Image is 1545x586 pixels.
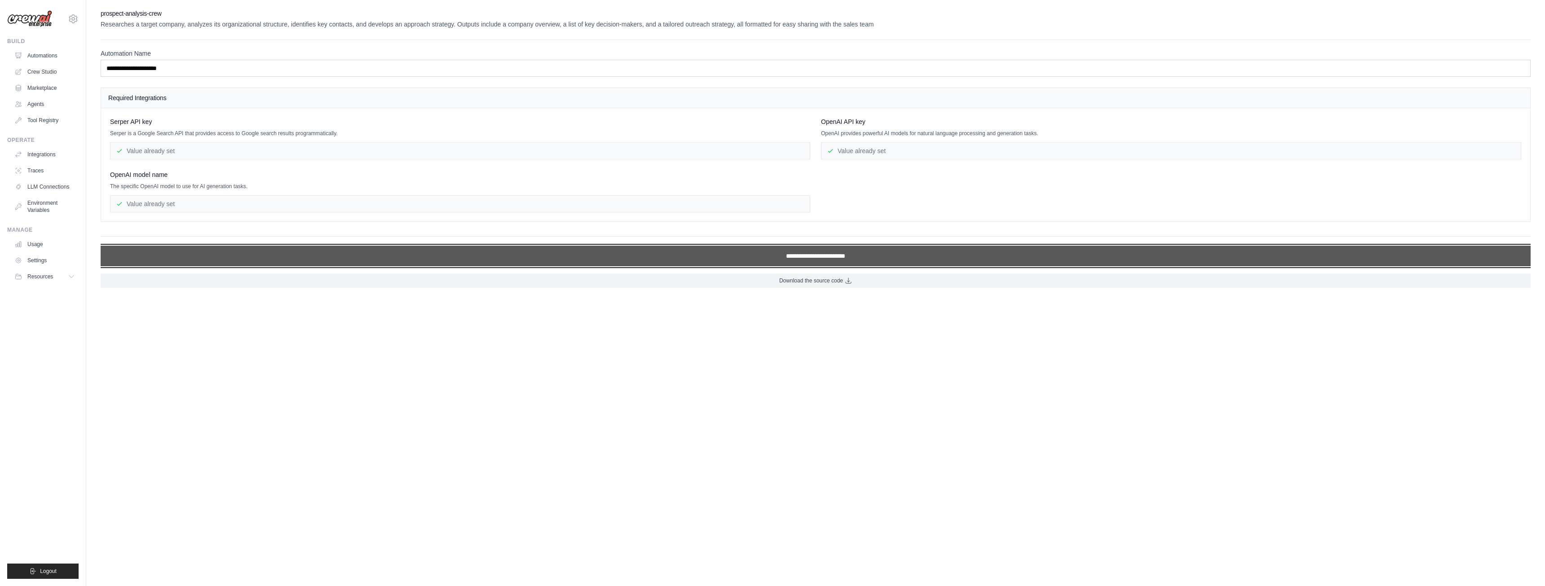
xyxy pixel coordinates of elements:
[11,97,79,111] a: Agents
[110,170,168,179] span: OpenAI model name
[110,183,810,190] p: The specific OpenAI model to use for AI generation tasks.
[110,130,810,137] p: Serper is a Google Search API that provides access to Google search results programmatically.
[110,117,152,126] span: Serper API key
[40,568,57,575] span: Logout
[7,38,79,45] div: Build
[11,48,79,63] a: Automations
[11,237,79,251] a: Usage
[779,277,843,284] span: Download the source code
[11,113,79,128] a: Tool Registry
[108,93,1523,102] h4: Required Integrations
[11,147,79,162] a: Integrations
[821,130,1521,137] p: OpenAI provides powerful AI models for natural language processing and generation tasks.
[7,10,52,27] img: Logo
[11,196,79,217] a: Environment Variables
[7,226,79,234] div: Manage
[11,81,79,95] a: Marketplace
[7,137,79,144] div: Operate
[7,564,79,579] button: Logout
[11,65,79,79] a: Crew Studio
[11,253,79,268] a: Settings
[11,180,79,194] a: LLM Connections
[110,142,810,159] div: Value already set
[101,20,1531,29] p: Researches a target company, analyzes its organizational structure, identifies key contacts, and ...
[11,269,79,284] button: Resources
[110,195,810,212] div: Value already set
[821,142,1521,159] div: Value already set
[101,9,1531,18] h2: prospect-analysis-crew
[27,273,53,280] span: Resources
[101,49,1531,58] label: Automation Name
[101,273,1531,288] a: Download the source code
[11,163,79,178] a: Traces
[1500,543,1545,586] iframe: Chat Widget
[821,117,865,126] span: OpenAI API key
